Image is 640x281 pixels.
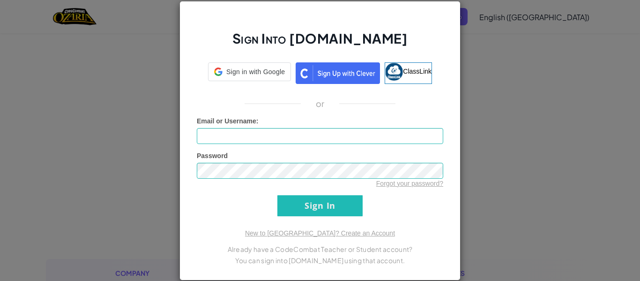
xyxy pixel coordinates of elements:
span: Email or Username [197,117,256,125]
img: classlink-logo-small.png [385,63,403,81]
h2: Sign Into [DOMAIN_NAME] [197,30,443,57]
img: clever_sso_button@2x.png [296,62,380,84]
input: Sign In [277,195,363,216]
span: Sign in with Google [226,67,285,76]
span: Password [197,152,228,159]
p: or [316,98,325,109]
a: Forgot your password? [376,180,443,187]
p: Already have a CodeCombat Teacher or Student account? [197,243,443,255]
span: ClassLink [403,67,432,75]
div: Sign in with Google [208,62,291,81]
label: : [197,116,259,126]
a: New to [GEOGRAPHIC_DATA]? Create an Account [245,229,395,237]
p: You can sign into [DOMAIN_NAME] using that account. [197,255,443,266]
a: Sign in with Google [208,62,291,84]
